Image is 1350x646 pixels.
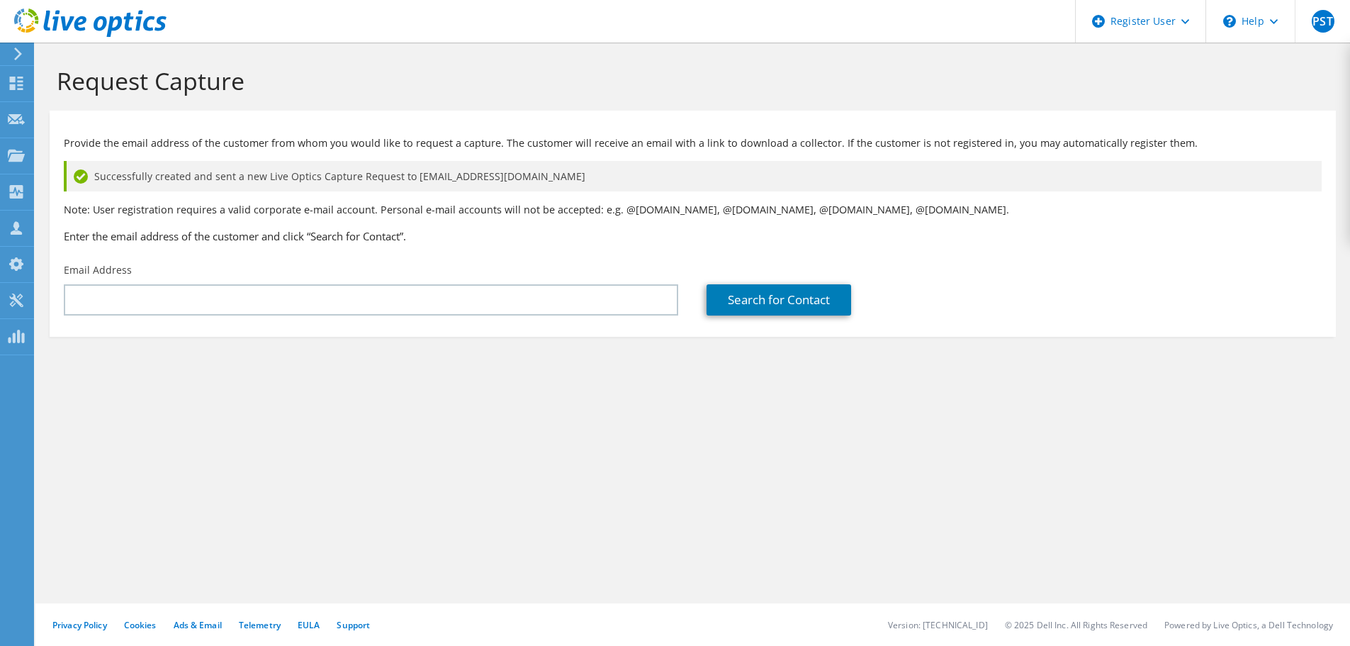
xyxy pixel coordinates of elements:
span: Successfully created and sent a new Live Optics Capture Request to [EMAIL_ADDRESS][DOMAIN_NAME] [94,169,585,184]
a: Search for Contact [707,284,851,316]
a: Cookies [124,619,157,631]
a: EULA [298,619,320,631]
a: Support [337,619,370,631]
p: Note: User registration requires a valid corporate e-mail account. Personal e-mail accounts will ... [64,202,1322,218]
label: Email Address [64,263,132,277]
a: Ads & Email [174,619,222,631]
a: Privacy Policy [52,619,107,631]
h3: Enter the email address of the customer and click “Search for Contact”. [64,228,1322,244]
h1: Request Capture [57,66,1322,96]
a: Telemetry [239,619,281,631]
li: Version: [TECHNICAL_ID] [888,619,988,631]
li: © 2025 Dell Inc. All Rights Reserved [1005,619,1147,631]
li: Powered by Live Optics, a Dell Technology [1164,619,1333,631]
svg: \n [1223,15,1236,28]
p: Provide the email address of the customer from whom you would like to request a capture. The cust... [64,135,1322,151]
span: PST [1312,10,1334,33]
